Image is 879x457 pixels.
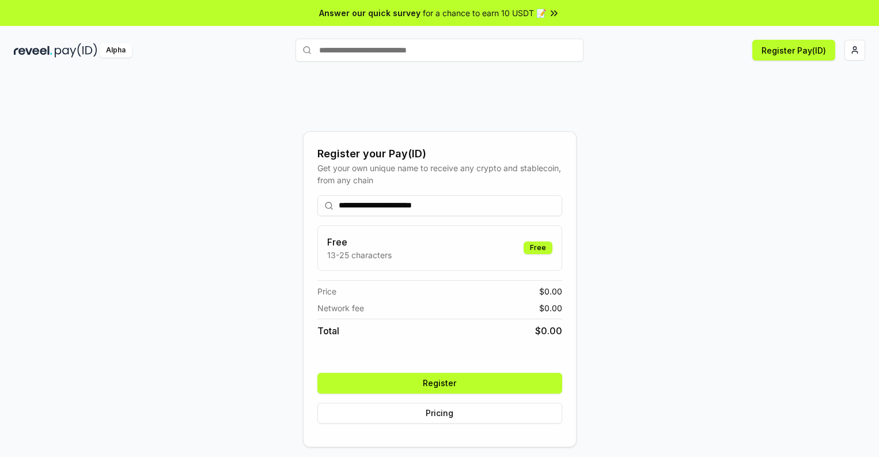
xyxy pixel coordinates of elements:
[317,403,562,424] button: Pricing
[535,324,562,338] span: $ 0.00
[319,7,420,19] span: Answer our quick survey
[317,146,562,162] div: Register your Pay(ID)
[423,7,546,19] span: for a chance to earn 10 USDT 📝
[752,40,835,61] button: Register Pay(ID)
[317,162,562,186] div: Get your own unique name to receive any crypto and stablecoin, from any chain
[100,43,132,58] div: Alpha
[14,43,52,58] img: reveel_dark
[327,235,392,249] h3: Free
[539,285,562,297] span: $ 0.00
[539,302,562,314] span: $ 0.00
[317,285,336,297] span: Price
[317,373,562,394] button: Register
[317,324,339,338] span: Total
[327,249,392,261] p: 13-25 characters
[317,302,364,314] span: Network fee
[524,241,552,254] div: Free
[55,43,97,58] img: pay_id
